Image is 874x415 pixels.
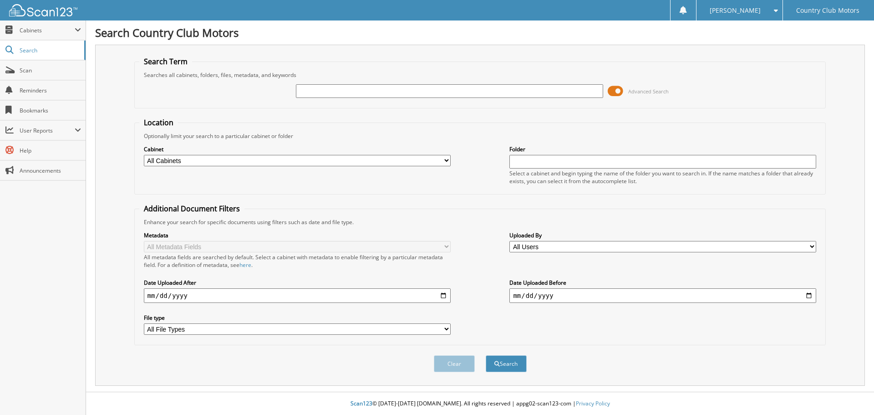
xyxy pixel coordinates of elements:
span: [PERSON_NAME] [710,8,761,13]
button: Clear [434,355,475,372]
div: Enhance your search for specific documents using filters such as date and file type. [139,218,821,226]
span: Search [20,46,80,54]
span: Reminders [20,87,81,94]
div: Optionally limit your search to a particular cabinet or folder [139,132,821,140]
span: Country Club Motors [796,8,859,13]
legend: Search Term [139,56,192,67]
span: Help [20,147,81,154]
legend: Location [139,118,178,128]
span: User Reports [20,127,75,134]
input: end [509,288,816,303]
div: Searches all cabinets, folders, files, metadata, and keywords [139,71,821,79]
label: Folder [509,145,816,153]
div: All metadata fields are searched by default. Select a cabinet with metadata to enable filtering b... [144,253,451,269]
span: Scan [20,67,81,74]
span: Cabinets [20,26,75,34]
label: Date Uploaded Before [509,279,816,287]
a: here [239,261,251,269]
label: File type [144,314,451,322]
div: Select a cabinet and begin typing the name of the folder you want to search in. If the name match... [509,169,816,185]
input: start [144,288,451,303]
button: Search [486,355,527,372]
span: Scan123 [351,400,372,407]
legend: Additional Document Filters [139,204,244,214]
label: Metadata [144,231,451,239]
span: Bookmarks [20,107,81,114]
a: Privacy Policy [576,400,610,407]
label: Cabinet [144,145,451,153]
span: Advanced Search [628,88,669,95]
img: scan123-logo-white.svg [9,4,77,16]
label: Uploaded By [509,231,816,239]
iframe: Chat Widget [828,371,874,415]
label: Date Uploaded After [144,279,451,287]
div: © [DATE]-[DATE] [DOMAIN_NAME]. All rights reserved | appg02-scan123-com | [86,393,874,415]
span: Announcements [20,167,81,174]
h1: Search Country Club Motors [95,25,865,40]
